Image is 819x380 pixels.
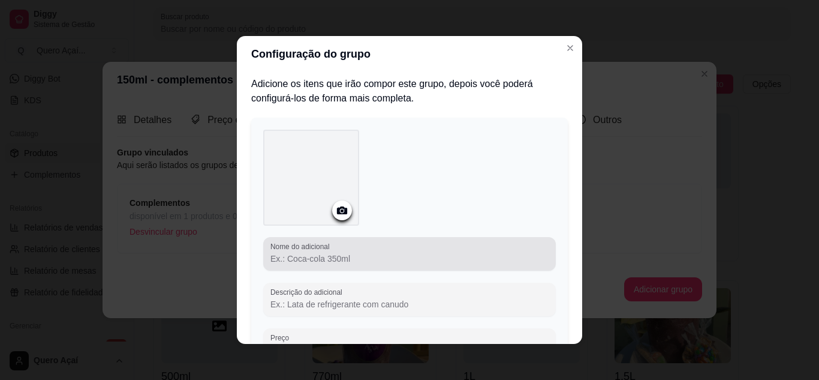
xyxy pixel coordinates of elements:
[561,38,580,58] button: Close
[270,241,333,252] label: Nome do adicional
[270,333,293,343] label: Preço
[270,253,549,265] input: Nome do adicional
[270,287,347,297] label: Descrição do adicional
[237,36,582,72] header: Configuração do grupo
[251,77,568,106] h2: Adicione os itens que irão compor este grupo, depois você poderá configurá-los de forma mais comp...
[270,298,549,310] input: Descrição do adicional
